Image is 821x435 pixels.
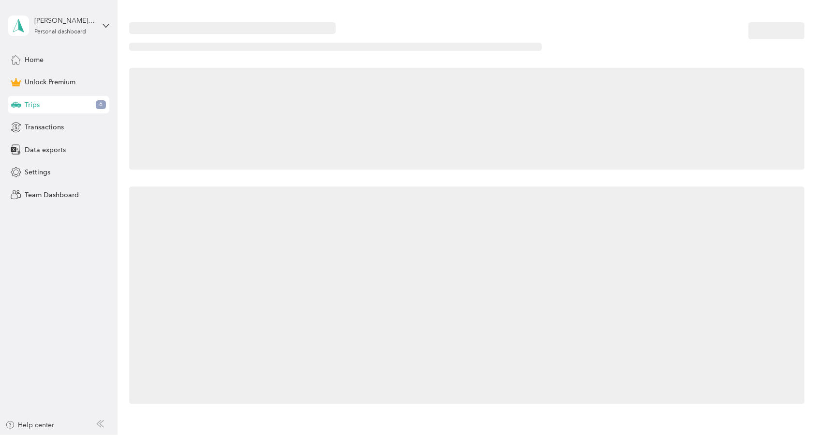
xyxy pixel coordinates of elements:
span: 6 [96,100,106,109]
span: Transactions [25,122,64,132]
iframe: Everlance-gr Chat Button Frame [767,381,821,435]
div: Personal dashboard [34,29,86,35]
button: Help center [5,420,55,430]
span: Unlock Premium [25,77,75,87]
span: Team Dashboard [25,190,79,200]
span: Home [25,55,44,65]
div: [PERSON_NAME][EMAIL_ADDRESS][DOMAIN_NAME] [34,16,95,26]
span: Data exports [25,145,66,155]
span: Trips [25,100,40,110]
span: Settings [25,167,50,177]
